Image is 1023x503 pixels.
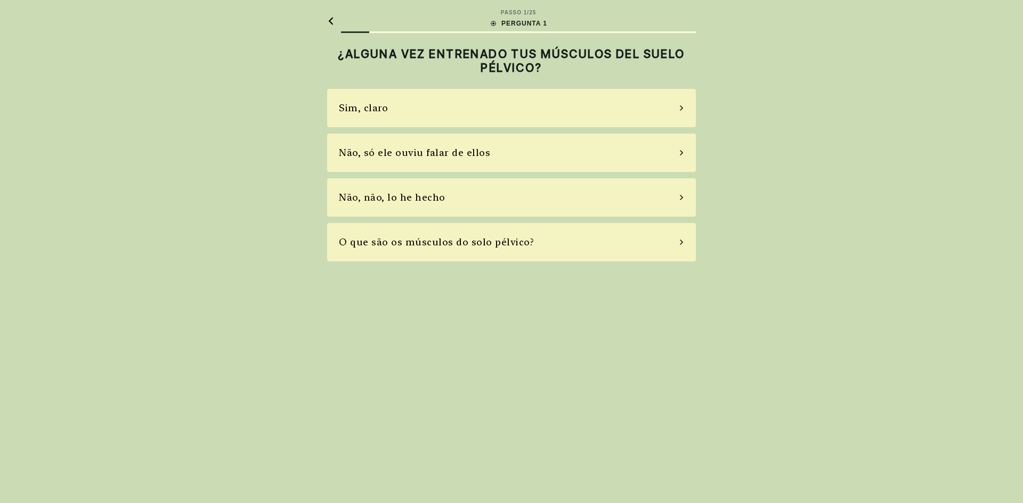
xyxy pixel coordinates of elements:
[338,47,685,75] font: ¿ALGUNA VEZ ENTRENADO TUS MÚSCULOS DEL SUELO PÉLVICO?
[527,10,529,15] font: /
[524,10,527,15] font: 1
[339,236,534,248] font: O que são os músculos do solo pélvico?
[339,192,445,203] font: Não, não, lo he hecho
[529,10,536,15] font: 25
[339,102,388,113] font: Sim, claro
[501,10,522,15] font: PASSO
[339,147,490,158] font: Não, só ele ouviu falar de ellos
[501,20,547,27] font: PERGUNTA 1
